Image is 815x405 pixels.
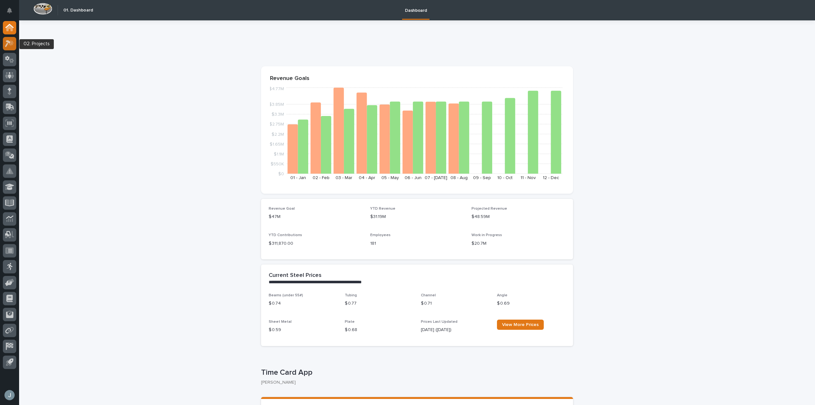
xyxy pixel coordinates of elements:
tspan: $1.1M [274,152,284,156]
span: YTD Revenue [370,207,395,211]
p: $ 0.77 [345,300,413,307]
h2: 01. Dashboard [63,8,93,13]
p: $ 0.59 [269,327,337,333]
p: 181 [370,240,464,247]
p: Revenue Goals [270,75,564,82]
span: View More Prices [502,322,539,327]
tspan: $3.85M [269,102,284,107]
text: 06 - Jun [405,176,422,180]
span: Work in Progress [471,233,502,237]
text: 04 - Apr [359,176,375,180]
tspan: $3.3M [272,112,284,117]
p: $48.59M [471,213,565,220]
span: Projected Revenue [471,207,507,211]
a: View More Prices [497,320,544,330]
p: [DATE] ([DATE]) [421,327,489,333]
p: $ 311,870.00 [269,240,363,247]
span: Prices Last Updated [421,320,457,324]
p: [PERSON_NAME] [261,380,568,385]
tspan: $1.65M [270,142,284,146]
tspan: $0 [278,172,284,176]
button: users-avatar [3,388,16,402]
p: $ 0.68 [345,327,413,333]
text: 08 - Aug [450,176,468,180]
button: Notifications [3,4,16,17]
h2: Current Steel Prices [269,272,322,279]
tspan: $550K [271,162,284,166]
text: 03 - Mar [336,176,352,180]
text: 07 - [DATE] [425,176,447,180]
span: Tubing [345,293,357,297]
div: Notifications [8,8,16,18]
text: 11 - Nov [521,176,536,180]
span: Channel [421,293,436,297]
span: Employees [370,233,391,237]
p: $47M [269,213,363,220]
text: 05 - May [381,176,399,180]
p: Time Card App [261,368,570,377]
tspan: $4.77M [269,87,284,91]
p: $31.19M [370,213,464,220]
tspan: $2.75M [269,122,284,127]
span: Beams (under 55#) [269,293,303,297]
text: 01 - Jan [290,176,306,180]
span: YTD Contributions [269,233,302,237]
p: $ 0.71 [421,300,489,307]
text: 02 - Feb [313,176,330,180]
span: Sheet Metal [269,320,292,324]
span: Angle [497,293,507,297]
img: Workspace Logo [33,3,52,15]
text: 09 - Sep [473,176,491,180]
span: Plate [345,320,355,324]
text: 12 - Dec [543,176,559,180]
p: $20.7M [471,240,565,247]
tspan: $2.2M [272,132,284,136]
text: 10 - Oct [497,176,513,180]
span: Revenue Goal [269,207,295,211]
p: $ 0.69 [497,300,565,307]
p: $ 0.74 [269,300,337,307]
